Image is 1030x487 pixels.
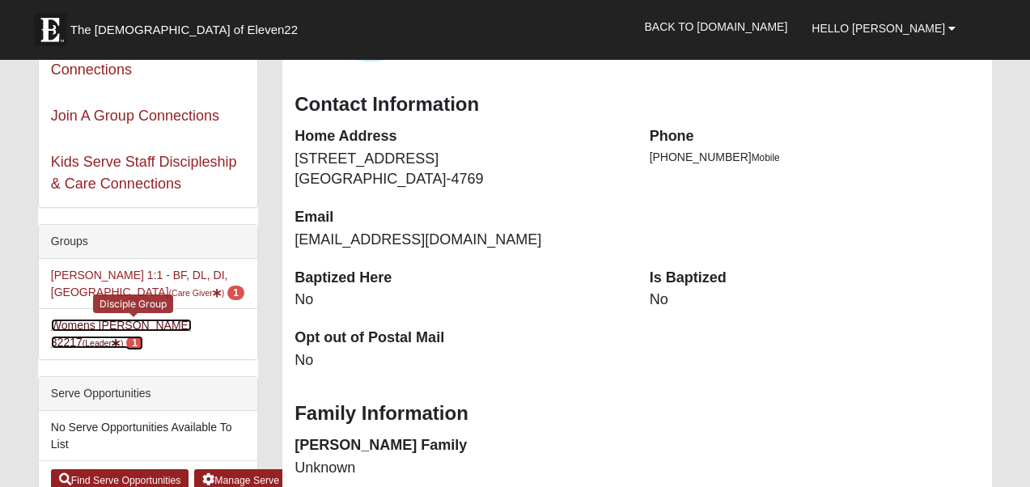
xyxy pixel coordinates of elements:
[51,319,192,349] a: Womens [PERSON_NAME] 32217(Leader) 1
[650,149,981,166] li: [PHONE_NUMBER]
[295,207,625,228] dt: Email
[752,152,780,163] span: Mobile
[169,288,225,298] small: (Care Giver )
[295,458,625,479] dd: Unknown
[632,6,799,47] a: Back to [DOMAIN_NAME]
[295,230,625,251] dd: [EMAIL_ADDRESS][DOMAIN_NAME]
[812,22,945,35] span: Hello [PERSON_NAME]
[650,290,981,311] dd: No
[93,294,173,313] div: Disciple Group
[126,336,143,350] span: number of pending members
[650,126,981,147] dt: Phone
[70,22,298,38] span: The [DEMOGRAPHIC_DATA] of Eleven22
[295,350,625,371] dd: No
[295,93,980,116] h3: Contact Information
[295,328,625,349] dt: Opt out of Postal Mail
[51,269,244,299] a: [PERSON_NAME] 1:1 - BF, DL, DI, [GEOGRAPHIC_DATA](Care Giver) 1
[39,377,257,411] div: Serve Opportunities
[227,286,244,300] span: number of pending members
[83,338,124,348] small: (Leader )
[295,290,625,311] dd: No
[295,149,625,190] dd: [STREET_ADDRESS] [GEOGRAPHIC_DATA]-4769
[51,108,219,124] a: Join A Group Connections
[650,268,981,289] dt: Is Baptized
[39,225,257,259] div: Groups
[34,14,66,46] img: Eleven22 logo
[295,402,980,426] h3: Family Information
[295,126,625,147] dt: Home Address
[51,154,237,192] a: Kids Serve Staff Discipleship & Care Connections
[26,6,350,46] a: The [DEMOGRAPHIC_DATA] of Eleven22
[295,268,625,289] dt: Baptized Here
[799,8,968,49] a: Hello [PERSON_NAME]
[39,411,257,461] li: No Serve Opportunities Available To List
[295,435,625,456] dt: [PERSON_NAME] Family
